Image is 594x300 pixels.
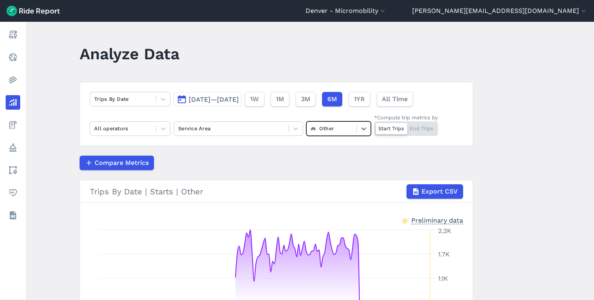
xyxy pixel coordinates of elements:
[6,95,20,110] a: Analyze
[271,92,289,106] button: 1M
[6,6,60,16] img: Ride Report
[90,184,463,199] div: Trips By Date | Starts | Other
[438,275,448,282] tspan: 1.1K
[6,163,20,177] a: Areas
[411,216,463,224] div: Preliminary data
[374,114,438,121] div: *Compute trip metrics by
[95,158,149,168] span: Compare Metrics
[438,250,450,258] tspan: 1.7K
[377,92,413,106] button: All Time
[276,94,284,104] span: 1M
[6,208,20,223] a: Datasets
[174,92,242,106] button: [DATE]—[DATE]
[305,6,387,16] button: Denver - Micromobility
[301,94,310,104] span: 3M
[438,227,451,235] tspan: 2.2K
[407,184,463,199] button: Export CSV
[80,156,154,170] button: Compare Metrics
[80,43,179,65] h1: Analyze Data
[6,27,20,42] a: Report
[322,92,342,106] button: 6M
[382,94,408,104] span: All Time
[349,92,370,106] button: 1YR
[245,92,264,106] button: 1W
[6,140,20,155] a: Policy
[6,73,20,87] a: Heatmaps
[412,6,588,16] button: [PERSON_NAME][EMAIL_ADDRESS][DOMAIN_NAME]
[6,118,20,132] a: Fees
[6,185,20,200] a: Health
[296,92,316,106] button: 3M
[6,50,20,65] a: Realtime
[354,94,365,104] span: 1YR
[189,96,239,103] span: [DATE]—[DATE]
[250,94,259,104] span: 1W
[327,94,337,104] span: 6M
[421,187,458,196] span: Export CSV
